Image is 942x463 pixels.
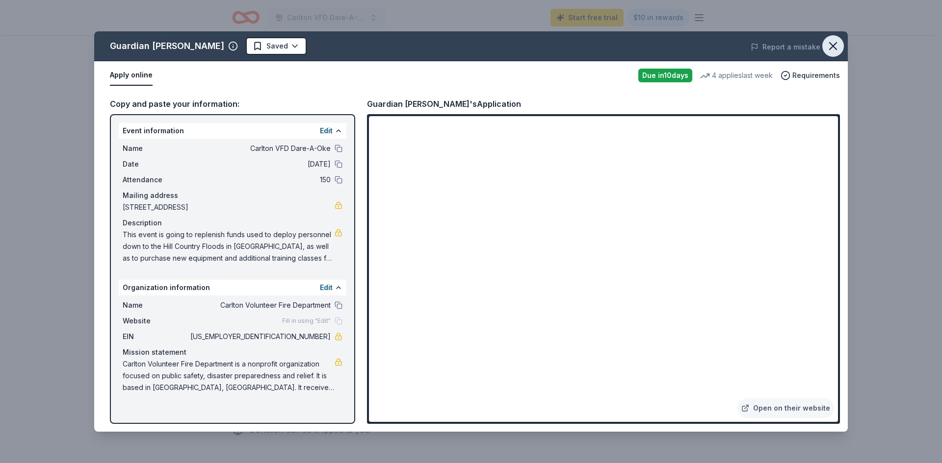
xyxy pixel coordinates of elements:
[123,201,335,213] span: [STREET_ADDRESS]
[110,97,355,110] div: Copy and paste your information:
[123,299,188,311] span: Name
[700,70,773,81] div: 4 applies last week
[123,346,342,358] div: Mission statement
[123,174,188,186] span: Attendance
[246,37,307,55] button: Saved
[119,280,346,295] div: Organization information
[110,38,224,54] div: Guardian [PERSON_NAME]
[266,40,288,52] span: Saved
[369,116,838,422] iframe: To enrich screen reader interactions, please activate Accessibility in Grammarly extension settings
[119,123,346,139] div: Event information
[188,158,331,170] span: [DATE]
[123,143,188,154] span: Name
[188,143,331,154] span: Carlton VFD Dare-A-Oke
[737,398,834,418] a: Open on their website
[123,358,335,393] span: Carlton Volunteer Fire Department is a nonprofit organization focused on public safety, disaster ...
[123,315,188,327] span: Website
[188,174,331,186] span: 150
[123,158,188,170] span: Date
[123,190,342,201] div: Mailing address
[123,217,342,229] div: Description
[188,331,331,342] span: [US_EMPLOYER_IDENTIFICATION_NUMBER]
[320,125,333,137] button: Edit
[781,70,840,81] button: Requirements
[123,331,188,342] span: EIN
[282,317,331,325] span: Fill in using "Edit"
[188,299,331,311] span: Carlton Volunteer Fire Department
[110,65,153,86] button: Apply online
[320,282,333,293] button: Edit
[123,229,335,264] span: This event is going to replenish funds used to deploy personnel down to the Hill Country Floods i...
[751,41,820,53] button: Report a mistake
[792,70,840,81] span: Requirements
[367,97,521,110] div: Guardian [PERSON_NAME]'s Application
[638,69,692,82] div: Due in 10 days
